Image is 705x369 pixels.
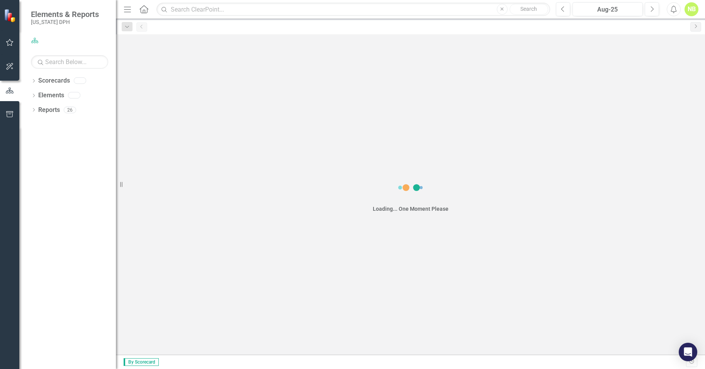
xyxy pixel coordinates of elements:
input: Search Below... [31,55,108,69]
button: Aug-25 [572,2,643,16]
div: 26 [64,107,76,113]
img: ClearPoint Strategy [4,9,17,22]
button: NB [685,2,698,16]
a: Elements [38,91,64,100]
button: Search [510,4,548,15]
a: Reports [38,106,60,115]
span: By Scorecard [124,358,159,366]
input: Search ClearPoint... [156,3,550,16]
span: Elements & Reports [31,10,99,19]
a: Scorecards [38,76,70,85]
div: Loading... One Moment Please [373,205,448,213]
div: Open Intercom Messenger [679,343,697,361]
div: Aug-25 [575,5,640,14]
span: Search [520,6,537,12]
small: [US_STATE] DPH [31,19,99,25]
